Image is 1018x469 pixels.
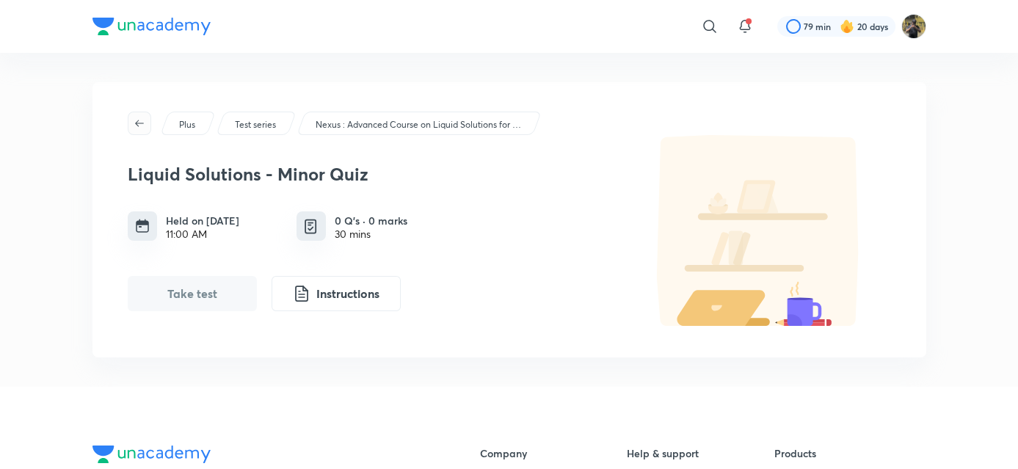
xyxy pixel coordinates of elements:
[901,14,926,39] img: KRISH JINDAL
[232,118,278,131] a: Test series
[313,118,523,131] a: Nexus : Advanced Course on Liquid Solutions for Class 12 - IIT JEE 2026
[480,446,628,461] h6: Company
[840,19,854,34] img: streak
[166,213,239,228] h6: Held on [DATE]
[774,446,922,461] h6: Products
[92,18,211,35] img: Company Logo
[135,219,150,233] img: timing
[179,118,195,131] p: Plus
[316,118,521,131] p: Nexus : Advanced Course on Liquid Solutions for Class 12 - IIT JEE 2026
[128,276,257,311] button: Take test
[272,276,401,311] button: Instructions
[92,446,211,463] img: Company Logo
[293,285,310,302] img: instruction
[335,213,407,228] h6: 0 Q’s · 0 marks
[302,217,320,236] img: quiz info
[627,135,891,326] img: default
[335,228,407,240] div: 30 mins
[128,164,619,185] h3: Liquid Solutions - Minor Quiz
[627,446,774,461] h6: Help & support
[176,118,197,131] a: Plus
[92,446,433,467] a: Company Logo
[166,228,239,240] div: 11:00 AM
[235,118,276,131] p: Test series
